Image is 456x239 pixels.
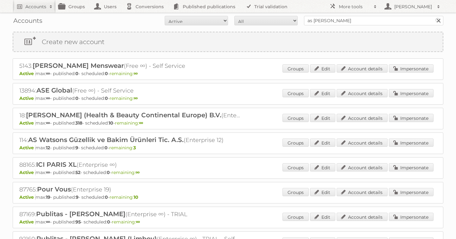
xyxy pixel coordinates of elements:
[19,62,241,70] h2: 5143: (Free ∞) - Self Service
[36,161,77,168] span: ICI PARIS XL
[19,95,437,101] p: max: - published: - scheduled: -
[46,71,50,76] strong: ∞
[19,111,241,119] h2: 18: (Enterprise ∞)
[19,120,437,126] p: max: - published: - scheduled: -
[19,219,35,225] span: Active
[136,219,140,225] strong: ∞
[110,71,138,76] span: remaining:
[282,114,309,122] a: Groups
[75,95,79,101] strong: 0
[46,219,50,225] strong: ∞
[282,139,309,147] a: Groups
[105,95,108,101] strong: 0
[310,213,335,221] a: Edit
[46,194,50,200] strong: 19
[19,136,241,144] h2: 114: (Enterprise 12)
[136,170,140,175] strong: ∞
[110,95,138,101] span: remaining:
[109,120,113,126] strong: 10
[389,163,434,171] a: Impersonate
[282,163,309,171] a: Groups
[389,64,434,73] a: Impersonate
[282,89,309,97] a: Groups
[107,170,110,175] strong: 0
[19,161,241,169] h2: 88165: (Enterprise ∞)
[393,3,434,10] h2: [PERSON_NAME]
[19,219,437,225] p: max: - published: - scheduled: -
[19,185,241,194] h2: 87765: (Enterprise 19)
[19,170,35,175] span: Active
[139,120,143,126] strong: ∞
[19,170,437,175] p: max: - published: - scheduled: -
[19,194,35,200] span: Active
[75,145,78,151] strong: 9
[19,145,35,151] span: Active
[310,163,335,171] a: Edit
[25,3,46,10] h2: Accounts
[109,145,136,151] span: remaining:
[282,64,309,73] a: Groups
[434,16,443,25] input: Search
[19,210,241,218] h2: 87169: (Enterprise ∞) - TRIAL
[110,194,138,200] span: remaining:
[339,3,370,10] h2: More tools
[310,139,335,147] a: Edit
[75,219,81,225] strong: 95
[33,62,124,69] span: [PERSON_NAME] Menswear
[104,145,108,151] strong: 0
[19,120,35,126] span: Active
[134,95,138,101] strong: ∞
[107,219,110,225] strong: 0
[19,71,35,76] span: Active
[337,139,388,147] a: Account details
[389,139,434,147] a: Impersonate
[310,64,335,73] a: Edit
[46,170,50,175] strong: ∞
[19,95,35,101] span: Active
[389,188,434,196] a: Impersonate
[389,213,434,221] a: Impersonate
[105,194,108,200] strong: 0
[19,145,437,151] p: max: - published: - scheduled: -
[337,163,388,171] a: Account details
[28,136,184,144] span: AS Watsons Güzellik ve Bakim Ürünleri Tic. A.S.
[282,213,309,221] a: Groups
[337,213,388,221] a: Account details
[76,194,79,200] strong: 9
[36,210,125,218] span: Publitas - [PERSON_NAME]
[19,194,437,200] p: max: - published: - scheduled: -
[337,64,388,73] a: Account details
[337,89,388,97] a: Account details
[133,145,136,151] strong: 3
[337,188,388,196] a: Account details
[389,89,434,97] a: Impersonate
[19,87,241,95] h2: 13894: (Free ∞) - Self Service
[13,32,443,51] a: Create new account
[115,120,143,126] span: remaining:
[112,219,140,225] span: remaining:
[75,170,80,175] strong: 52
[46,95,50,101] strong: ∞
[337,114,388,122] a: Account details
[19,71,437,76] p: max: - published: - scheduled: -
[310,114,335,122] a: Edit
[134,71,138,76] strong: ∞
[111,170,140,175] span: remaining:
[105,71,108,76] strong: 0
[134,194,138,200] strong: 10
[46,120,50,126] strong: ∞
[36,87,72,94] span: ASE Global
[282,188,309,196] a: Groups
[37,185,71,193] span: Pour Vous
[26,111,221,119] span: [PERSON_NAME] (Health & Beauty Continental Europe) B.V.
[75,71,79,76] strong: 0
[310,89,335,97] a: Edit
[46,145,50,151] strong: 12
[75,120,82,126] strong: 318
[389,114,434,122] a: Impersonate
[310,188,335,196] a: Edit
